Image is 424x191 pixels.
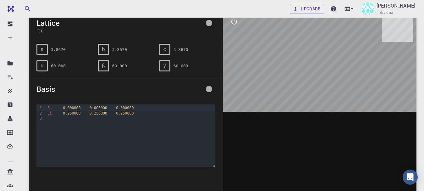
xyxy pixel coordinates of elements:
[112,44,127,55] pre: 3.8670
[90,111,107,115] span: 0.250000
[90,106,107,110] span: 0.000000
[51,44,66,55] pre: 3.8670
[377,2,415,9] p: [PERSON_NAME]
[63,111,80,115] span: 0.250000
[112,60,127,71] pre: 60.000
[47,106,52,110] span: Si
[173,60,188,71] pre: 60.000
[36,111,43,116] div: 2
[116,111,134,115] span: 0.250000
[173,44,188,55] pre: 3.8670
[102,47,105,52] span: b
[290,4,324,14] a: Upgrade
[116,106,134,110] span: 0.000000
[36,28,203,34] span: FCC
[63,106,80,110] span: 0.000000
[163,63,166,69] span: γ
[36,105,43,110] div: 1
[163,47,166,52] span: c
[47,111,52,115] span: Si
[41,63,43,69] span: α
[13,4,35,10] span: Support
[377,9,394,16] span: Individual
[41,47,44,52] span: a
[36,18,203,28] span: Lattice
[5,6,14,12] img: logo
[36,116,43,121] div: 3
[203,17,215,29] button: info
[51,60,66,71] pre: 60.000
[403,170,418,185] div: Open Intercom Messenger
[203,83,215,95] button: info
[361,3,374,15] img: Sateesh
[36,84,203,94] span: Basis
[102,63,105,69] span: β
